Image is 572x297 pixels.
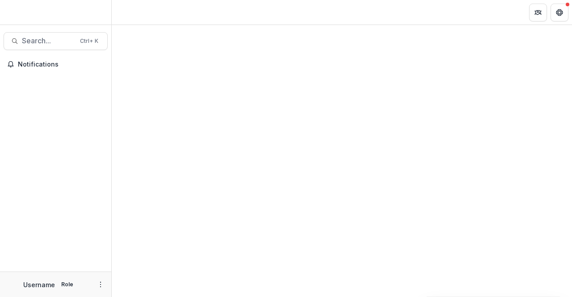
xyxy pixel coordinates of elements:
button: Search... [4,32,108,50]
p: Username [23,280,55,289]
span: Search... [22,37,75,45]
button: Notifications [4,57,108,71]
button: Partners [529,4,547,21]
nav: breadcrumb [115,6,153,19]
span: Notifications [18,61,104,68]
p: Role [59,280,76,289]
div: Ctrl + K [78,36,100,46]
button: More [95,279,106,290]
button: Get Help [551,4,568,21]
